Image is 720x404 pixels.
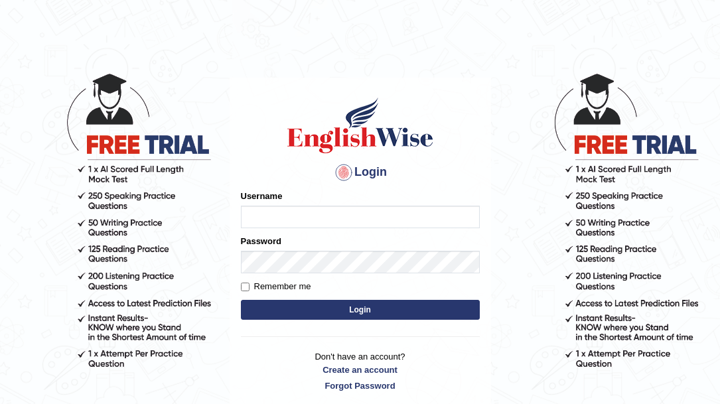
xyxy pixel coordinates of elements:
label: Username [241,190,283,202]
a: Create an account [241,364,480,376]
input: Remember me [241,283,250,291]
a: Forgot Password [241,379,480,392]
button: Login [241,300,480,320]
label: Password [241,235,281,247]
h4: Login [241,162,480,183]
p: Don't have an account? [241,350,480,391]
label: Remember me [241,280,311,293]
img: Logo of English Wise sign in for intelligent practice with AI [285,96,436,155]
